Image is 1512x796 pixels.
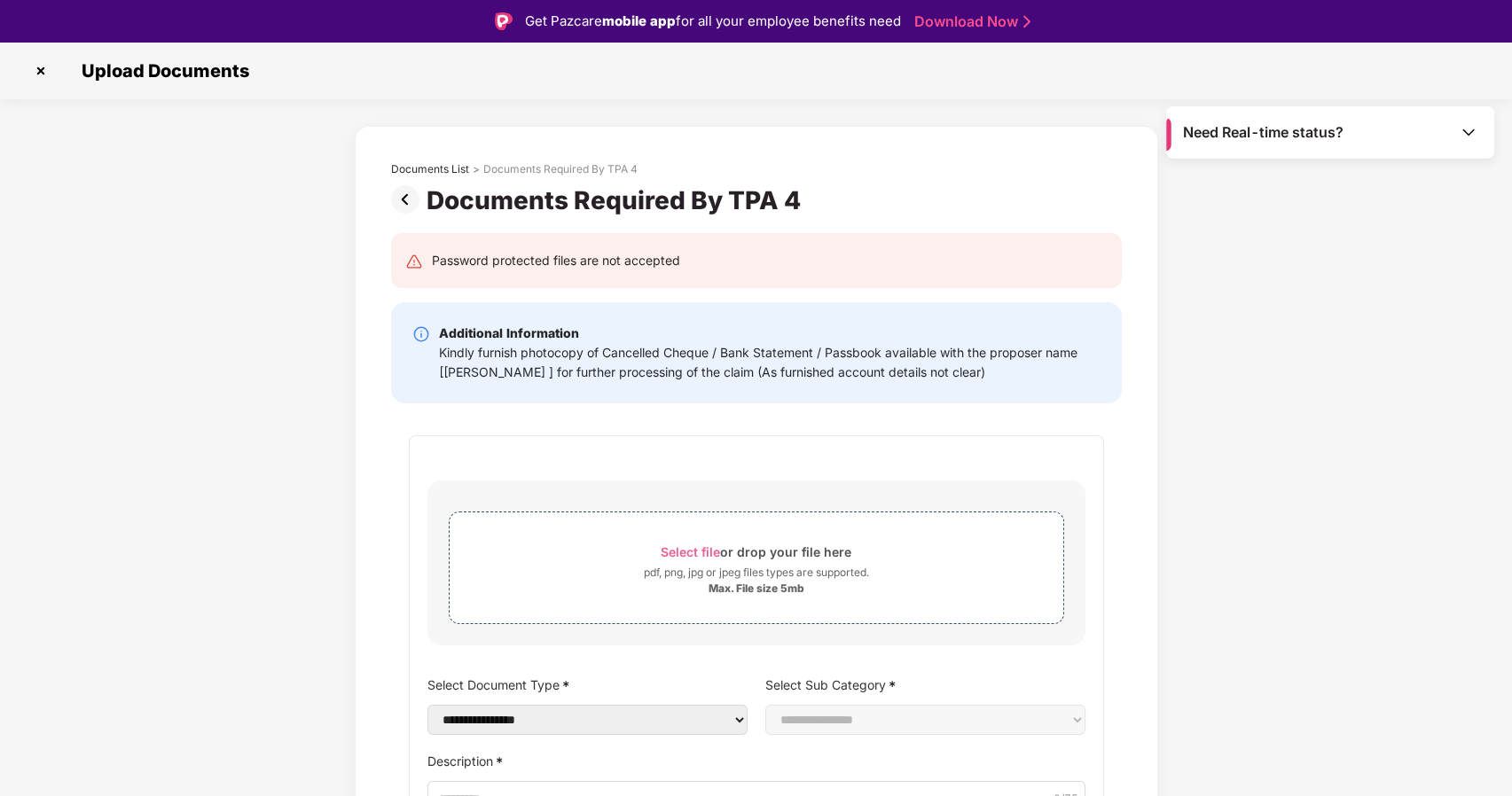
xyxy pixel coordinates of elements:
[391,162,469,176] div: Documents List
[644,564,869,581] div: pdf, png, jpg or jpeg files types are supported.
[483,162,638,176] div: Documents Required By TPA 4
[391,185,427,214] img: svg+xml;base64,PHN2ZyBpZD0iUHJldi0zMngzMiIgeG1sbnM9Imh0dHA6Ly93d3cudzMub3JnLzIwMDAvc3ZnIiB3aWR0aD...
[439,325,579,340] b: Additional Information
[1460,123,1477,141] img: Toggle Icon
[439,343,1101,382] div: Kindly furnish photocopy of Cancelled Cheque / Bank Statement / Passbook available with the propo...
[27,57,55,85] img: svg+xml;base64,PHN2ZyBpZD0iQ3Jvc3MtMzJ4MzIiIHhtbG5zPSJodHRwOi8vd3d3LnczLm9yZy8yMDAwL3N2ZyIgd2lkdG...
[1023,12,1030,31] img: Stroke
[432,251,680,270] div: Password protected files are not accepted
[602,12,676,29] strong: mobile app
[661,540,851,564] div: or drop your file here
[64,60,258,82] span: Upload Documents
[709,581,804,596] div: Max. File size 5mb
[1183,123,1344,142] span: Need Real-time status?
[765,672,1085,698] label: Select Sub Category
[427,672,748,698] label: Select Document Type
[661,544,720,559] span: Select file
[914,12,1025,31] a: Download Now
[427,748,1085,774] label: Description
[495,12,513,30] img: Logo
[450,526,1063,610] span: Select fileor drop your file herepdf, png, jpg or jpeg files types are supported.Max. File size 5mb
[525,11,901,32] div: Get Pazcare for all your employee benefits need
[427,185,808,215] div: Documents Required By TPA 4
[405,253,423,270] img: svg+xml;base64,PHN2ZyB4bWxucz0iaHR0cDovL3d3dy53My5vcmcvMjAwMC9zdmciIHdpZHRoPSIyNCIgaGVpZ2h0PSIyNC...
[473,162,480,176] div: >
[412,325,430,343] img: svg+xml;base64,PHN2ZyBpZD0iSW5mby0yMHgyMCIgeG1sbnM9Imh0dHA6Ly93d3cudzMub3JnLzIwMDAvc3ZnIiB3aWR0aD...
